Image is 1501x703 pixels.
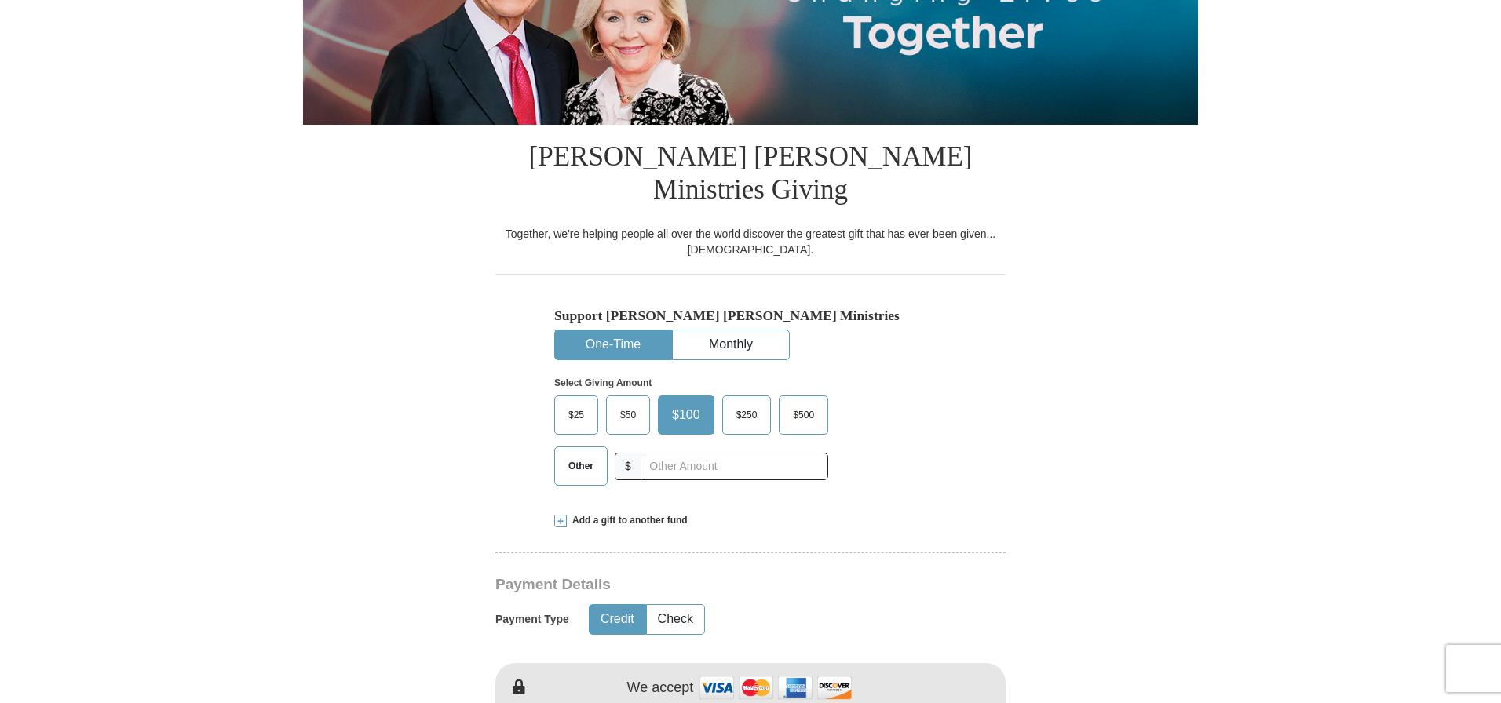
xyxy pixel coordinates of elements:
[567,514,688,527] span: Add a gift to another fund
[495,576,896,594] h3: Payment Details
[590,605,645,634] button: Credit
[555,330,671,359] button: One-Time
[495,125,1006,226] h1: [PERSON_NAME] [PERSON_NAME] Ministries Giving
[647,605,704,634] button: Check
[554,308,947,324] h5: Support [PERSON_NAME] [PERSON_NAME] Ministries
[561,454,601,478] span: Other
[729,403,765,427] span: $250
[615,453,641,480] span: $
[495,613,569,626] h5: Payment Type
[495,226,1006,257] div: Together, we're helping people all over the world discover the greatest gift that has ever been g...
[554,377,652,388] strong: Select Giving Amount
[612,403,644,427] span: $50
[673,330,789,359] button: Monthly
[785,403,822,427] span: $500
[641,453,828,480] input: Other Amount
[627,679,694,697] h4: We accept
[664,403,708,427] span: $100
[561,403,592,427] span: $25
